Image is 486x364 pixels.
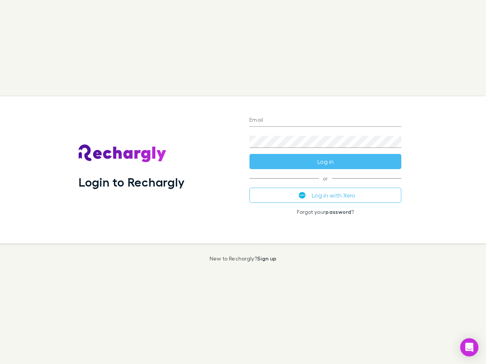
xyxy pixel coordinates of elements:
span: or [249,178,401,179]
img: Rechargly's Logo [79,144,167,163]
p: Forgot your ? [249,209,401,215]
a: Sign up [257,255,276,262]
img: Xero's logo [299,192,306,199]
button: Log in [249,154,401,169]
div: Open Intercom Messenger [460,338,478,356]
p: New to Rechargly? [210,256,277,262]
h1: Login to Rechargly [79,175,185,189]
button: Log in with Xero [249,188,401,203]
a: password [325,209,351,215]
